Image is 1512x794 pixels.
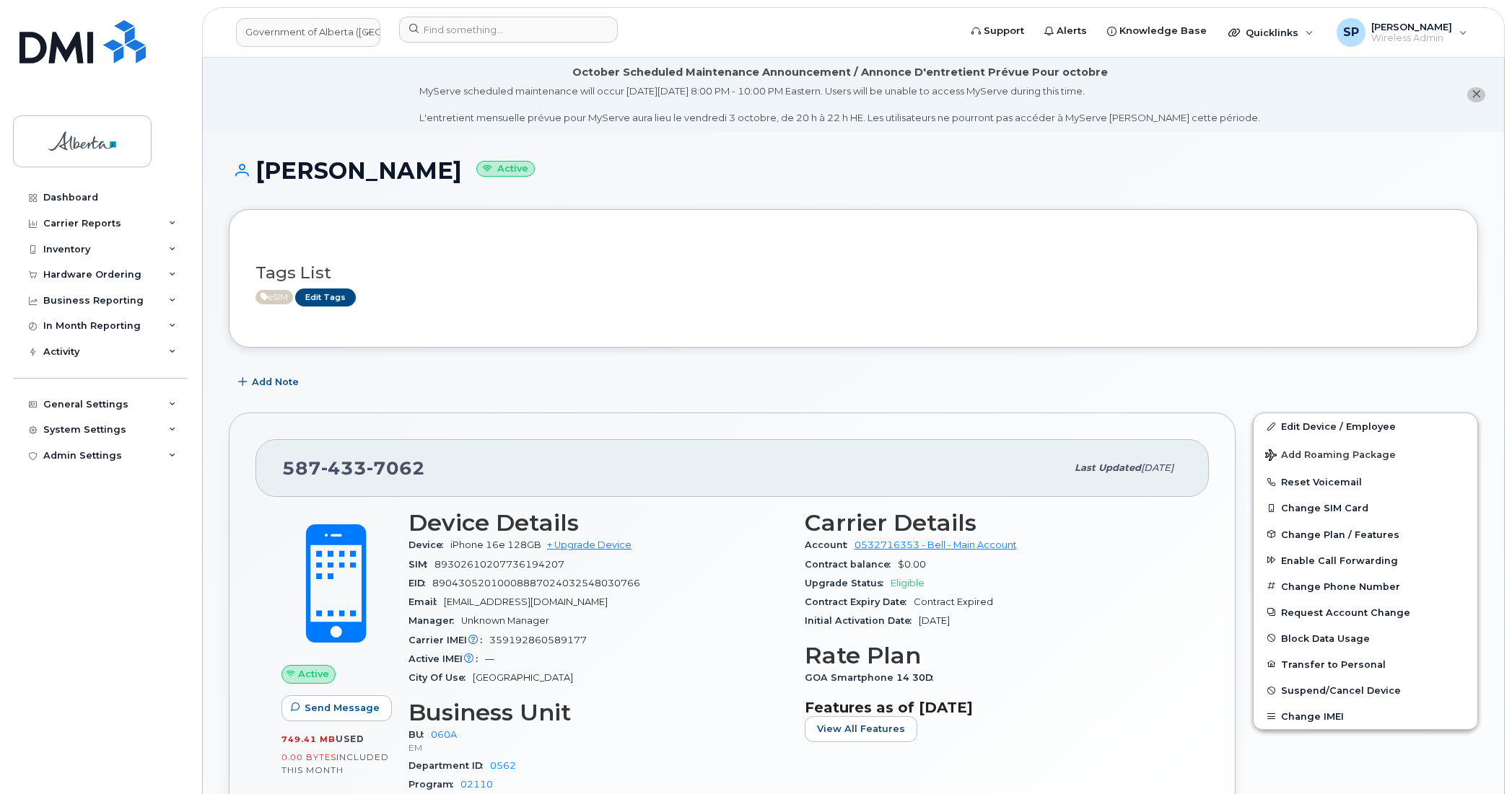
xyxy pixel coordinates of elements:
[408,729,431,740] span: BU
[1254,495,1477,521] button: Change SIM Card
[281,734,336,744] span: 749.41 MB
[434,559,564,570] span: 89302610207736194207
[255,290,293,304] span: Active
[255,264,1451,282] h3: Tags List
[1254,651,1477,677] button: Transfer to Personal
[490,760,516,771] a: 0562
[1254,413,1477,439] a: Edit Device / Employee
[461,615,549,626] span: Unknown Manager
[919,615,950,626] span: [DATE]
[805,510,1184,536] h3: Carrier Details
[408,779,460,790] span: Program
[572,65,1108,80] div: October Scheduled Maintenance Announcement / Annonce D'entretient Prévue Pour octobre
[408,741,787,754] p: EM
[408,559,434,570] span: SIM
[1254,439,1477,469] button: Add Roaming Package
[855,539,1017,550] a: 0532716353 - Bell - Main Account
[1141,462,1174,473] span: [DATE]
[229,158,1478,183] h1: [PERSON_NAME]
[1281,555,1398,565] span: Enable Call Forwarding
[914,596,993,607] span: Contract Expired
[817,722,905,736] span: View All Features
[476,161,535,177] small: Active
[252,375,299,389] span: Add Note
[489,635,587,645] span: 359192860589177
[408,653,485,664] span: Active IMEI
[1254,703,1477,729] button: Change IMEI
[229,369,311,395] button: Add Note
[408,615,461,626] span: Manager
[805,615,919,626] span: Initial Activation Date
[367,457,425,479] span: 7062
[805,643,1184,669] h3: Rate Plan
[408,510,787,536] h3: Device Details
[1254,677,1477,703] button: Suspend/Cancel Device
[1281,529,1399,539] span: Change Plan / Features
[444,596,608,607] span: [EMAIL_ADDRESS][DOMAIN_NAME]
[805,699,1184,716] h3: Features as of [DATE]
[1254,625,1477,651] button: Block Data Usage
[805,716,917,742] button: View All Features
[1254,521,1477,547] button: Change Plan / Features
[1254,573,1477,599] button: Change Phone Number
[1265,449,1396,463] span: Add Roaming Package
[805,596,914,607] span: Contract Expiry Date
[460,779,493,790] a: 02110
[898,559,926,570] span: $0.00
[805,672,940,683] span: GOA Smartphone 14 30D
[805,559,898,570] span: Contract balance
[1467,87,1485,102] button: close notification
[336,733,364,744] span: used
[408,700,787,725] h3: Business Unit
[281,695,392,721] button: Send Message
[408,672,473,683] span: City Of Use
[282,457,425,479] span: 587
[1075,462,1141,473] span: Last updated
[1281,685,1401,696] span: Suspend/Cancel Device
[408,635,489,645] span: Carrier IMEI
[408,578,432,588] span: EID
[321,457,367,479] span: 433
[473,672,573,683] span: [GEOGRAPHIC_DATA]
[432,578,640,588] span: 89043052010008887024032548030766
[1254,599,1477,625] button: Request Account Change
[1254,547,1477,573] button: Enable Call Forwarding
[298,667,329,681] span: Active
[805,539,855,550] span: Account
[281,752,336,762] span: 0.00 Bytes
[805,578,891,588] span: Upgrade Status
[305,701,380,715] span: Send Message
[408,539,450,550] span: Device
[891,578,925,588] span: Eligible
[450,539,541,550] span: iPhone 16e 128GB
[419,84,1260,125] div: MyServe scheduled maintenance will occur [DATE][DATE] 8:00 PM - 10:00 PM Eastern. Users will be u...
[408,596,444,607] span: Email
[1254,469,1477,495] button: Reset Voicemail
[295,288,356,306] a: Edit Tags
[431,729,457,740] a: 060A
[485,653,494,664] span: —
[408,760,490,771] span: Department ID
[547,539,632,550] a: + Upgrade Device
